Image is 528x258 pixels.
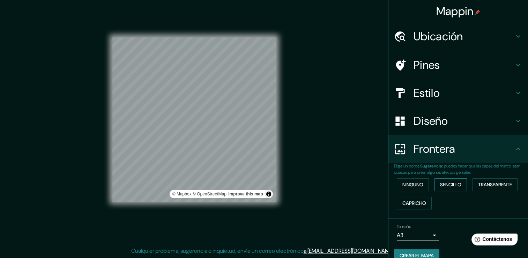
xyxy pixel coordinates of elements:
[228,192,263,196] a: Map feedback
[388,22,528,50] div: Ubicación
[414,29,514,43] h4: Ubicación
[397,224,411,230] label: Tamaño
[388,51,528,79] div: Pines
[436,4,474,19] font: Mappin
[466,231,520,250] iframe: Help widget launcher
[414,142,514,156] h4: Frontera
[402,199,426,208] font: Capricho
[265,190,273,198] button: Alternar atribución
[388,135,528,163] div: Frontera
[397,230,439,241] div: A3
[420,163,442,169] b: Sugerencia
[112,37,276,202] canvas: Mapa
[131,247,395,255] p: Cualquier problema, sugerencia o inquietud, envíe un correo electrónico .
[397,178,429,191] button: Ninguno
[478,180,512,189] font: Transparente
[388,79,528,107] div: Estilo
[397,197,432,210] button: Capricho
[172,192,192,196] a: Mapbox
[434,178,467,191] button: Sencillo
[440,180,461,189] font: Sencillo
[394,163,528,175] p: Elige un borde. : puedes hacer que las capas del marco sean opacas para crear algunos efectos gen...
[475,9,480,15] img: pin-icon.png
[414,58,514,72] h4: Pines
[388,107,528,135] div: Diseño
[193,192,226,196] a: OpenStreetMap
[402,180,423,189] font: Ninguno
[473,178,518,191] button: Transparente
[414,86,514,100] h4: Estilo
[304,247,394,255] a: a [EMAIL_ADDRESS][DOMAIN_NAME]
[414,114,514,128] h4: Diseño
